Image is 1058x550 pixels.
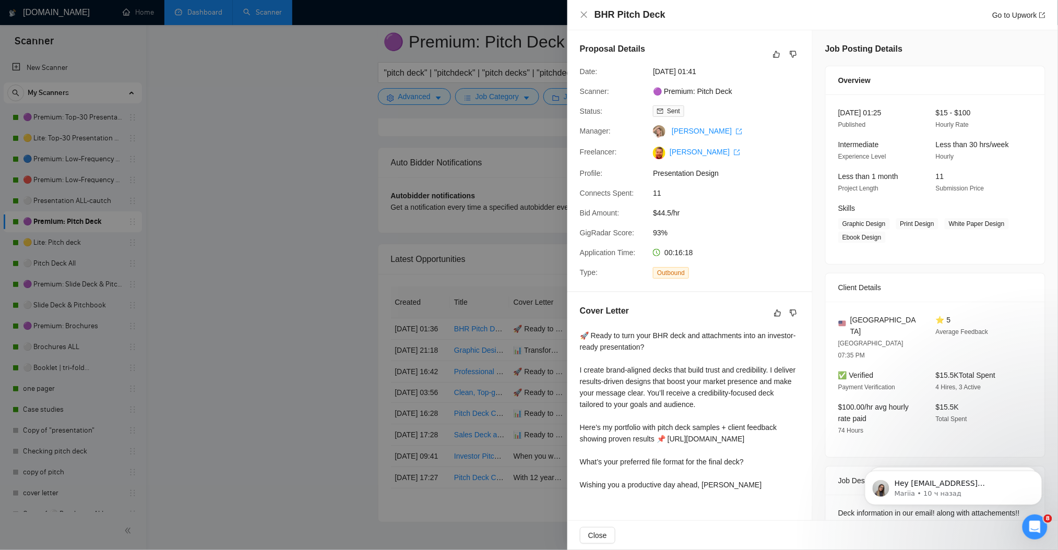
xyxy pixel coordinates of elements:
a: [PERSON_NAME] export [670,148,740,156]
h5: Cover Letter [580,305,629,317]
button: Close [580,527,615,544]
span: GigRadar Score: [580,229,634,237]
span: 4 Hires, 3 Active [936,384,981,391]
span: 11 [936,172,944,181]
span: export [736,128,742,135]
div: 🚀 Ready to turn your BHR deck and attachments into an investor-ready presentation? I create brand... [580,330,800,491]
span: $44.5/hr [653,207,810,219]
span: clock-circle [653,249,660,256]
span: export [1039,12,1045,18]
span: Outbound [653,267,689,279]
span: $100.00/hr avg hourly rate paid [838,403,909,423]
span: export [734,149,740,156]
h4: BHR Pitch Deck [595,8,665,21]
span: Project Length [838,185,878,192]
span: 93% [653,227,810,238]
a: Go to Upworkexport [992,11,1045,19]
span: White Paper Design [945,218,1009,230]
span: Ebook Design [838,232,886,243]
span: Profile: [580,169,603,177]
button: dislike [787,307,800,319]
div: Client Details [838,273,1032,302]
span: 74 Hours [838,427,864,434]
span: like [773,50,780,58]
span: Application Time: [580,248,636,257]
span: Hourly Rate [936,121,969,128]
span: Submission Price [936,185,984,192]
iframe: Intercom live chat [1023,515,1048,540]
span: Payment Verification [838,384,895,391]
span: Status: [580,107,603,115]
span: like [774,309,781,317]
span: Intermediate [838,140,879,149]
span: Connects Spent: [580,189,634,197]
span: Published [838,121,866,128]
span: [GEOGRAPHIC_DATA] 07:35 PM [838,340,904,359]
h5: Proposal Details [580,43,645,55]
button: like [770,48,783,61]
img: 🇺🇸 [839,320,846,327]
span: Skills [838,204,855,212]
span: Date: [580,67,597,76]
span: $15.5K [936,403,959,411]
span: close [580,10,588,19]
span: dislike [790,309,797,317]
span: Sent [667,107,680,115]
h5: Job Posting Details [825,43,902,55]
span: 8 [1044,515,1052,523]
span: dislike [790,50,797,58]
span: Experience Level [838,153,886,160]
span: Freelancer: [580,148,617,156]
iframe: Intercom notifications сообщение [849,449,1058,522]
span: Scanner: [580,87,609,95]
a: [PERSON_NAME] export [672,127,742,135]
img: c17XH_OUkR7nex4Zgaw-_52SvVSmxBNxRpbcbab6PLDZCmEExCi9R22d2WRFXH5ZBT [653,147,665,159]
button: like [771,307,784,319]
span: $15 - $100 [936,109,971,117]
div: Job Description [838,467,1032,495]
span: Graphic Design [838,218,890,230]
span: Bid Amount: [580,209,620,217]
span: Hourly [936,153,954,160]
span: 🟣 Premium: Pitch Deck [653,86,810,97]
button: Close [580,10,588,19]
span: mail [657,108,663,114]
span: Average Feedback [936,328,989,336]
span: Type: [580,268,598,277]
span: $15.5K Total Spent [936,371,995,379]
span: [GEOGRAPHIC_DATA] [850,314,919,337]
span: Manager: [580,127,611,135]
button: dislike [787,48,800,61]
div: Deck information in our email! along with attachements!! [838,507,1032,519]
span: [DATE] 01:41 [653,66,810,77]
span: ⭐ 5 [936,316,951,324]
span: 00:16:18 [664,248,693,257]
span: Total Spent [936,415,967,423]
span: [DATE] 01:25 [838,109,882,117]
span: Close [588,530,607,541]
span: Overview [838,75,871,86]
span: Less than 30 hrs/week [936,140,1009,149]
span: Less than 1 month [838,172,898,181]
span: 11 [653,187,810,199]
span: Presentation Design [653,168,810,179]
span: ✅ Verified [838,371,874,379]
span: Print Design [896,218,938,230]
